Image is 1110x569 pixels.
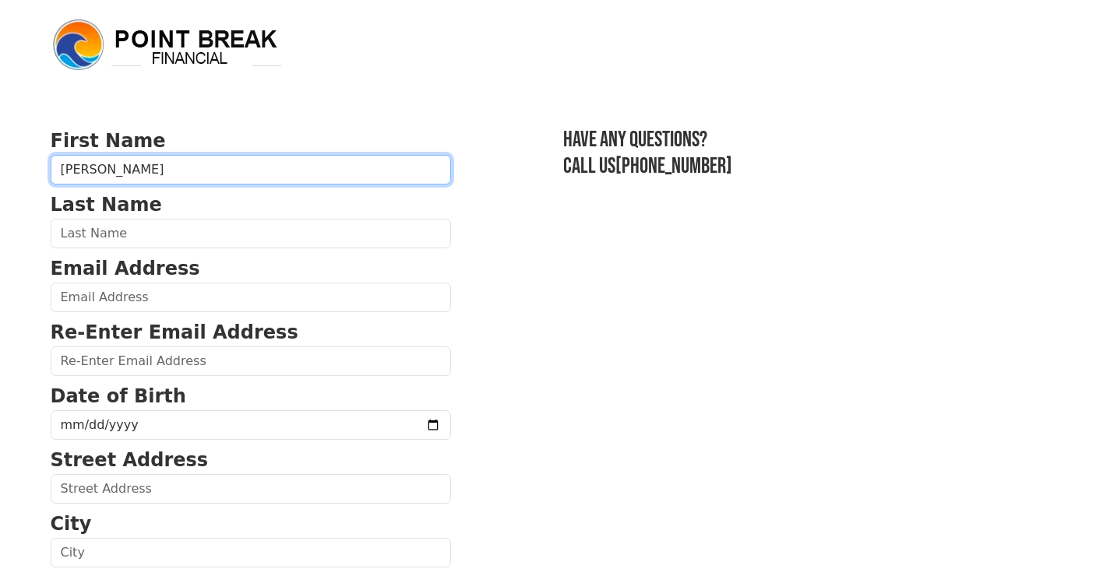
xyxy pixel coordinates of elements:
[563,127,1060,153] h3: Have any questions?
[51,17,284,73] img: logo.png
[51,346,451,376] input: Re-Enter Email Address
[615,153,732,179] a: [PHONE_NUMBER]
[51,474,451,504] input: Street Address
[51,449,209,471] strong: Street Address
[51,283,451,312] input: Email Address
[51,385,186,407] strong: Date of Birth
[51,538,451,567] input: City
[51,513,92,535] strong: City
[563,153,1060,180] h3: Call us
[51,219,451,248] input: Last Name
[51,321,298,343] strong: Re-Enter Email Address
[51,194,162,216] strong: Last Name
[51,155,451,184] input: First Name
[51,258,200,279] strong: Email Address
[51,130,166,152] strong: First Name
